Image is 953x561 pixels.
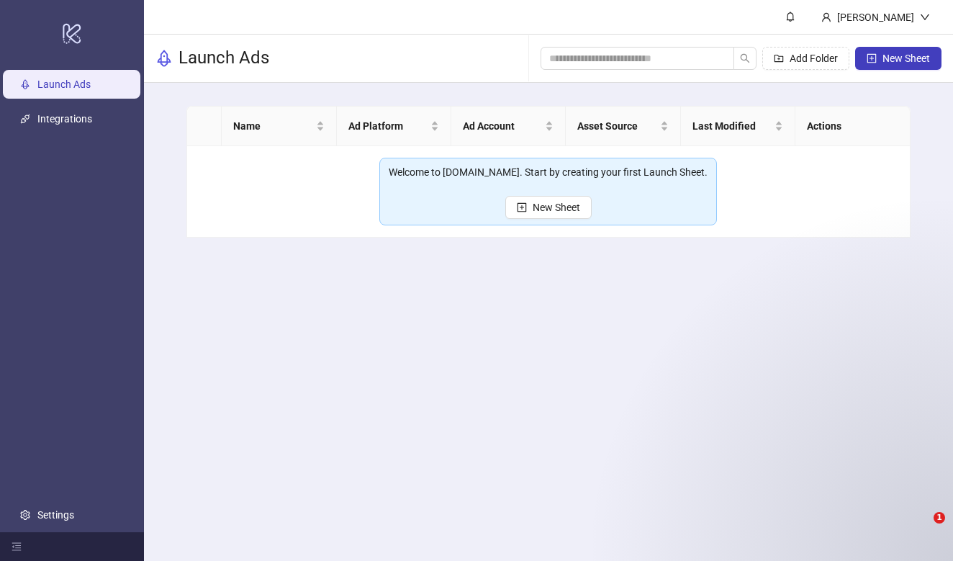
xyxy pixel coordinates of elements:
[774,53,784,63] span: folder-add
[740,53,750,63] span: search
[155,50,173,67] span: rocket
[692,118,772,134] span: Last Modified
[867,53,877,63] span: plus-square
[37,113,92,125] a: Integrations
[882,53,930,64] span: New Sheet
[12,542,22,552] span: menu-fold
[337,107,451,146] th: Ad Platform
[451,107,566,146] th: Ad Account
[821,12,831,22] span: user
[37,509,74,521] a: Settings
[831,9,920,25] div: [PERSON_NAME]
[463,118,542,134] span: Ad Account
[904,512,939,547] iframe: Intercom live chat
[533,202,580,213] span: New Sheet
[348,118,428,134] span: Ad Platform
[577,118,656,134] span: Asset Source
[681,107,795,146] th: Last Modified
[179,47,269,70] h3: Launch Ads
[920,12,930,22] span: down
[934,512,945,524] span: 1
[233,118,312,134] span: Name
[762,47,849,70] button: Add Folder
[566,107,680,146] th: Asset Source
[795,107,910,146] th: Actions
[855,47,941,70] button: New Sheet
[389,164,708,180] div: Welcome to [DOMAIN_NAME]. Start by creating your first Launch Sheet.
[505,196,592,219] button: New Sheet
[37,78,91,90] a: Launch Ads
[517,202,527,212] span: plus-square
[222,107,336,146] th: Name
[790,53,838,64] span: Add Folder
[785,12,795,22] span: bell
